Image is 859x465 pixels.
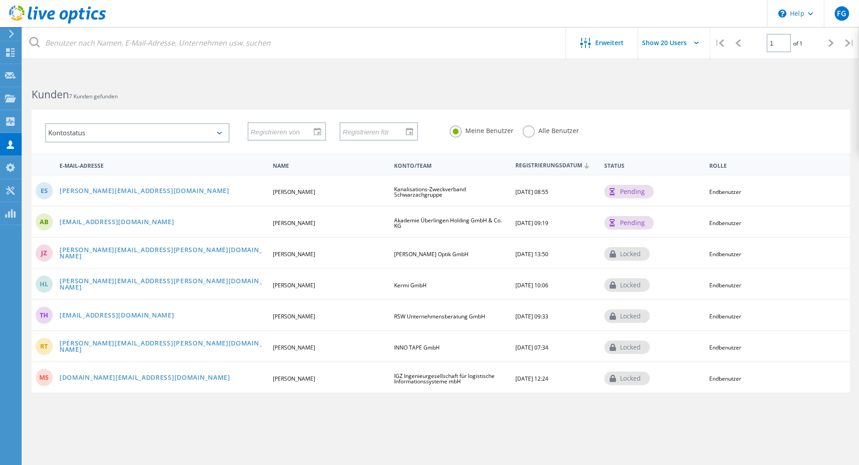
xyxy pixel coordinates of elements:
[394,185,466,198] span: Kanalisations-Zweckverband Schwarzachgruppe
[394,163,508,169] span: Konto/Team
[9,19,106,25] a: Live Optics Dashboard
[515,375,548,382] span: [DATE] 12:24
[41,188,48,194] span: ES
[709,163,815,169] span: Rolle
[710,27,729,59] div: |
[604,216,654,230] div: pending
[60,219,175,226] a: [EMAIL_ADDRESS][DOMAIN_NAME]
[709,219,741,227] span: Endbenutzer
[40,281,48,287] span: HL
[515,163,597,169] span: Registrierungsdatum
[837,10,846,17] span: FG
[515,219,548,227] span: [DATE] 09:19
[394,313,485,320] span: RSW Unternehmensberatung GmbH
[40,343,48,350] span: RT
[273,375,315,382] span: [PERSON_NAME]
[523,125,579,134] label: Alle Benutzer
[60,247,265,261] a: [PERSON_NAME][EMAIL_ADDRESS][PERSON_NAME][DOMAIN_NAME]
[709,188,741,196] span: Endbenutzer
[23,27,566,59] input: Benutzer nach Namen, E-Mail-Adresse, Unternehmen usw. suchen
[515,281,548,289] span: [DATE] 10:06
[709,344,741,351] span: Endbenutzer
[604,309,650,323] div: locked
[778,9,786,18] svg: \n
[273,313,315,320] span: [PERSON_NAME]
[60,163,265,169] span: E-Mail-Adresse
[248,123,319,140] input: Registrieren von
[273,219,315,227] span: [PERSON_NAME]
[39,374,49,381] span: MS
[273,344,315,351] span: [PERSON_NAME]
[273,250,315,258] span: [PERSON_NAME]
[60,188,230,195] a: [PERSON_NAME][EMAIL_ADDRESS][DOMAIN_NAME]
[273,281,315,289] span: [PERSON_NAME]
[273,163,386,169] span: Name
[515,313,548,320] span: [DATE] 09:33
[450,125,514,134] label: Meine Benutzer
[273,188,315,196] span: [PERSON_NAME]
[709,375,741,382] span: Endbenutzer
[60,340,265,354] a: [PERSON_NAME][EMAIL_ADDRESS][PERSON_NAME][DOMAIN_NAME]
[604,185,654,198] div: pending
[40,312,48,318] span: TH
[32,87,69,101] b: Kunden
[69,92,118,100] span: 7 Kunden gefunden
[394,250,469,258] span: [PERSON_NAME] Optik GmbH
[40,219,48,225] span: AB
[340,123,411,140] input: Registrieren für
[45,123,230,143] div: Kontostatus
[60,374,230,382] a: [DOMAIN_NAME][EMAIL_ADDRESS][DOMAIN_NAME]
[604,341,650,354] div: locked
[709,281,741,289] span: Endbenutzer
[394,372,495,385] span: IGZ Ingenieurgesellschaft für logistische Informationssysteme mbH
[604,372,650,385] div: locked
[394,281,427,289] span: Kermi GmbH
[41,250,47,256] span: JZ
[60,278,265,292] a: [PERSON_NAME][EMAIL_ADDRESS][PERSON_NAME][DOMAIN_NAME]
[841,27,859,59] div: |
[595,40,624,46] span: Erweitert
[793,40,803,47] span: of 1
[394,344,440,351] span: INNO TAPE GmbH
[709,250,741,258] span: Endbenutzer
[604,163,702,169] span: Status
[60,312,175,320] a: [EMAIL_ADDRESS][DOMAIN_NAME]
[515,250,548,258] span: [DATE] 13:50
[604,247,650,261] div: locked
[604,278,650,292] div: locked
[709,313,741,320] span: Endbenutzer
[394,216,502,230] span: Akademie Überlingen Holding GmbH & Co. KG
[515,344,548,351] span: [DATE] 07:34
[515,188,548,196] span: [DATE] 08:55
